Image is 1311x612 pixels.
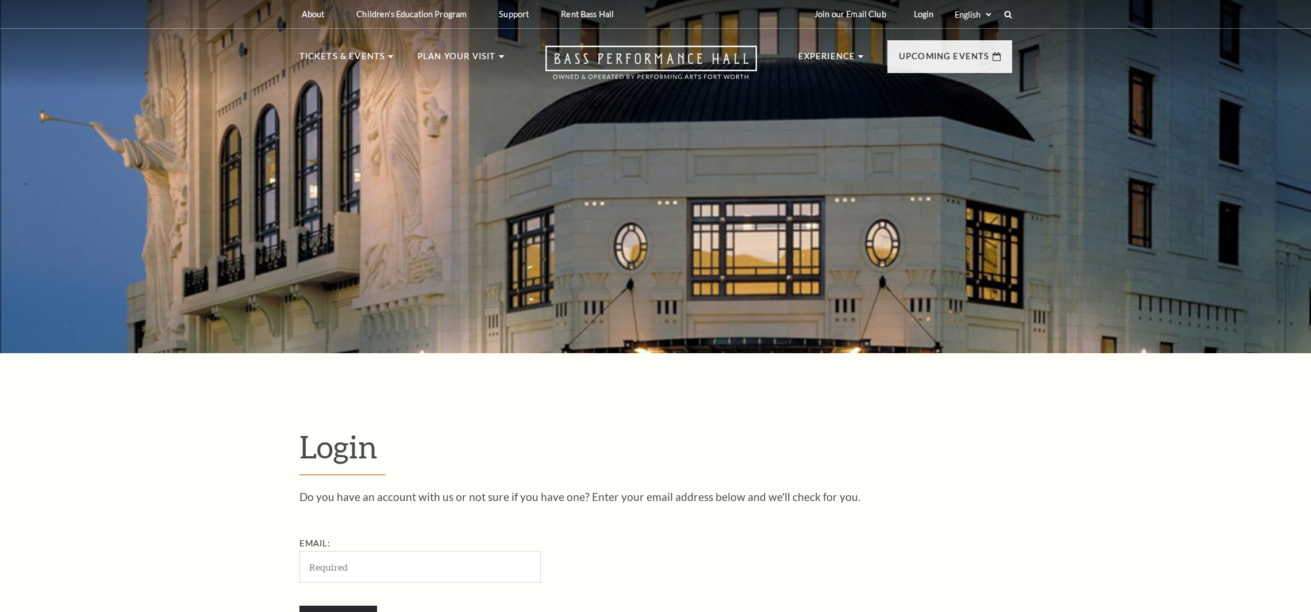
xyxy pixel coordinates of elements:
[499,9,529,19] p: Support
[561,9,614,19] p: Rent Bass Hall
[356,9,467,19] p: Children's Education Program
[302,9,325,19] p: About
[299,538,331,548] label: Email:
[299,491,1012,502] p: Do you have an account with us or not sure if you have one? Enter your email address below and we...
[299,428,378,465] span: Login
[952,9,993,20] select: Select:
[299,551,541,583] input: Required
[299,49,386,70] p: Tickets & Events
[417,49,496,70] p: Plan Your Visit
[798,49,856,70] p: Experience
[899,49,990,70] p: Upcoming Events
